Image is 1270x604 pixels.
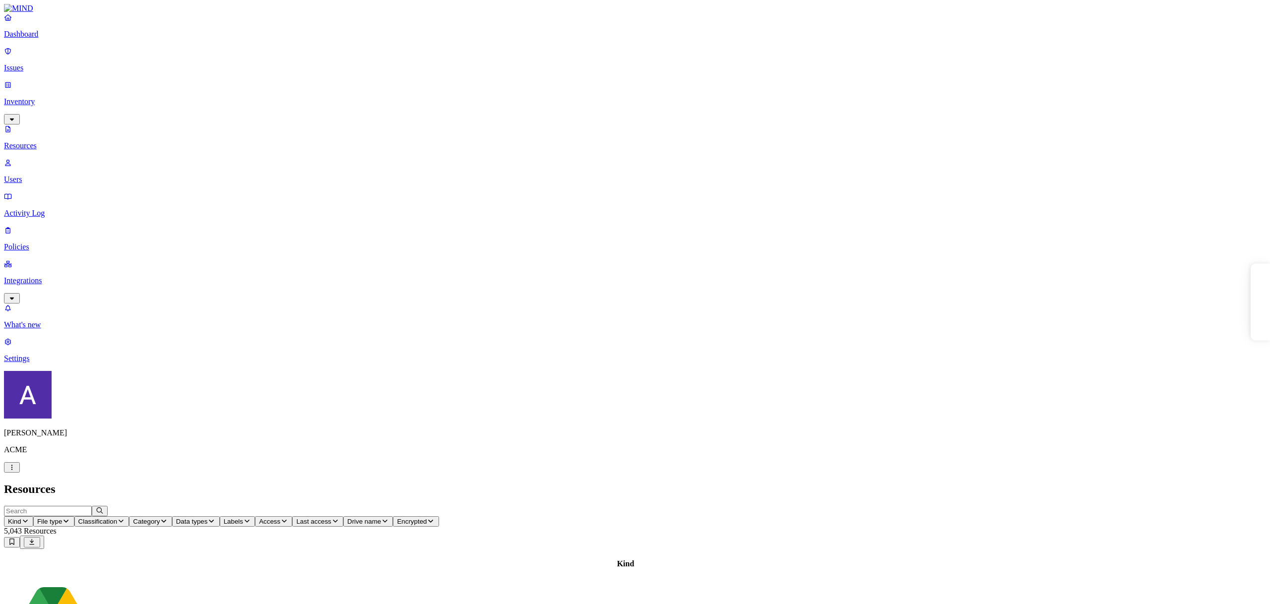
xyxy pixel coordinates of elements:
[4,506,92,516] input: Search
[176,518,208,525] span: Data types
[397,518,427,525] span: Encrypted
[4,483,1266,496] h2: Resources
[4,371,52,419] img: Avigail Bronznick
[296,518,331,525] span: Last access
[4,141,1266,150] p: Resources
[4,124,1266,150] a: Resources
[4,13,1266,39] a: Dashboard
[4,4,33,13] img: MIND
[4,354,1266,363] p: Settings
[4,192,1266,218] a: Activity Log
[5,559,1246,568] div: Kind
[4,445,1266,454] p: ACME
[4,80,1266,123] a: Inventory
[259,518,280,525] span: Access
[8,518,21,525] span: Kind
[4,320,1266,329] p: What's new
[4,30,1266,39] p: Dashboard
[4,303,1266,329] a: What's new
[224,518,243,525] span: Labels
[4,276,1266,285] p: Integrations
[4,242,1266,251] p: Policies
[4,337,1266,363] a: Settings
[78,518,118,525] span: Classification
[4,209,1266,218] p: Activity Log
[4,226,1266,251] a: Policies
[4,63,1266,72] p: Issues
[4,175,1266,184] p: Users
[4,97,1266,106] p: Inventory
[4,47,1266,72] a: Issues
[4,158,1266,184] a: Users
[37,518,62,525] span: File type
[133,518,160,525] span: Category
[347,518,381,525] span: Drive name
[4,4,1266,13] a: MIND
[4,428,1266,437] p: [PERSON_NAME]
[4,259,1266,302] a: Integrations
[4,527,57,535] span: 5,043 Resources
